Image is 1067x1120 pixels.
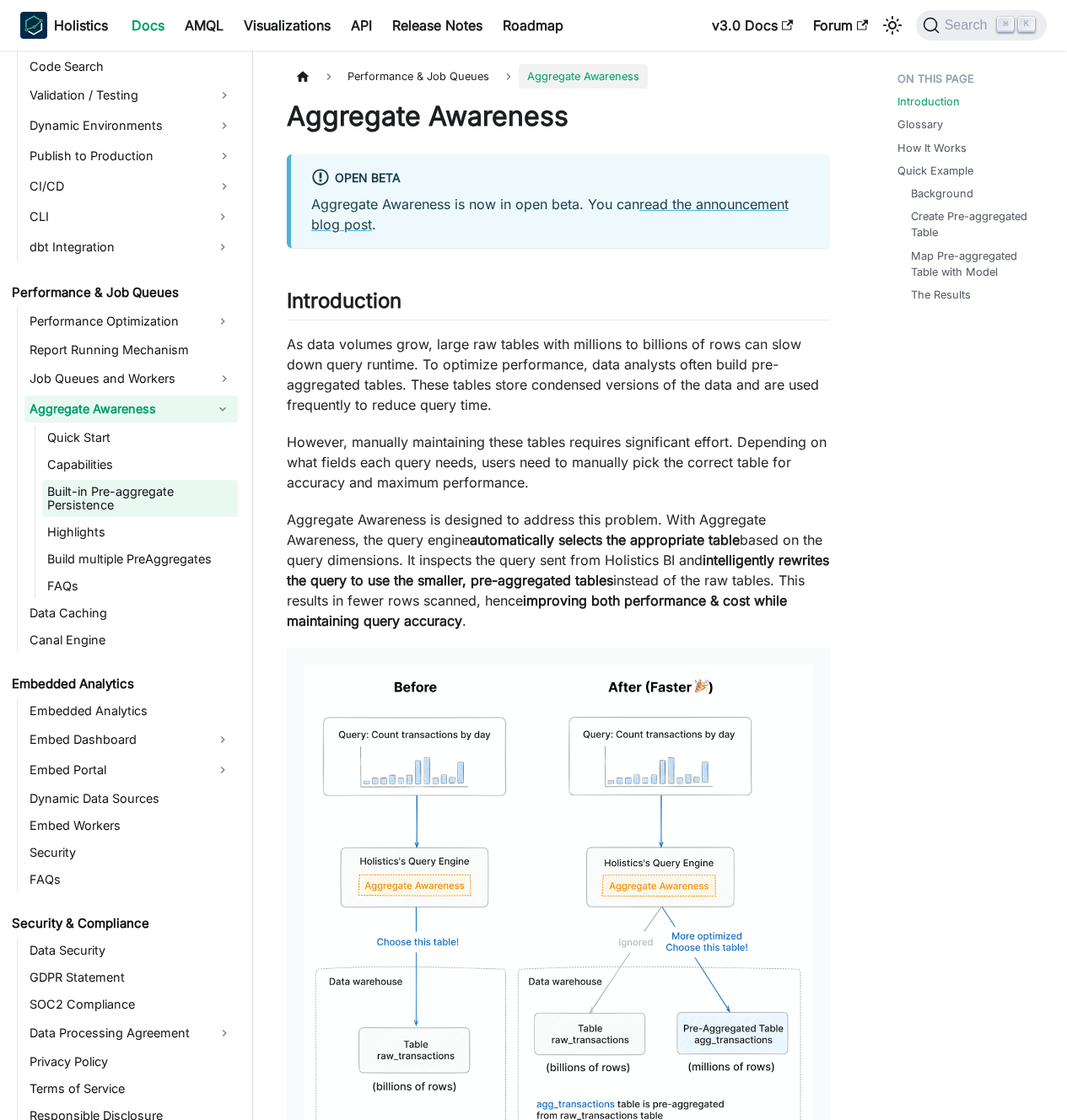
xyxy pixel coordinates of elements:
[897,116,943,132] a: Glossary
[24,966,238,989] a: GDPR Statement
[24,601,238,625] a: Data Caching
[24,112,238,139] a: Dynamic Environments
[24,841,238,864] a: Security
[24,726,207,753] a: Embed Dashboard
[7,912,238,935] a: Security & Compliance
[287,509,830,631] p: Aggregate Awareness is designed to address this problem. With Aggregate Awareness, the query engi...
[287,432,830,493] p: However, manually maintaining these tables requires significant effort. Depending on what fields ...
[940,18,998,33] span: Search
[24,939,238,962] a: Data Security
[24,993,238,1016] a: SOC2 Compliance
[519,64,648,89] span: Aggregate Awareness
[121,12,175,39] a: Docs
[207,203,238,230] button: Expand sidebar category 'CLI'
[207,234,238,261] button: Expand sidebar category 'dbt Integration'
[911,186,973,202] a: Background
[20,12,47,39] img: Holistics
[24,143,238,170] a: Publish to Production
[175,12,234,39] a: AMQL
[7,672,238,696] a: Embedded Analytics
[24,787,238,810] a: Dynamic Data Sources
[24,628,238,652] a: Canal Engine
[24,82,238,109] a: Validation / Testing
[24,308,207,335] a: Performance Optimization
[897,140,967,156] a: How It Works
[24,699,238,723] a: Embedded Analytics
[20,12,108,39] a: HolisticsHolistics
[42,520,238,544] a: Highlights
[234,12,341,39] a: Visualizations
[897,94,960,110] a: Introduction
[470,531,740,548] strong: automatically selects the appropriate table
[339,64,498,89] span: Performance & Job Queues
[24,365,238,392] a: Job Queues and Workers
[341,12,382,39] a: API
[493,12,574,39] a: Roadmap
[997,17,1014,32] kbd: ⌘
[911,248,1033,280] a: Map Pre-aggregated Table with Model
[24,1020,238,1047] a: Data Processing Agreement
[24,173,238,200] a: CI/CD
[42,426,238,450] a: Quick Start
[287,592,787,629] strong: improving both performance & cost while maintaining query accuracy
[702,12,803,39] a: v3.0 Docs
[207,396,238,423] button: Collapse sidebar category 'Aggregate Awareness'
[24,338,238,362] a: Report Running Mechanism
[24,203,207,230] a: CLI
[911,287,971,303] a: The Results
[42,547,238,571] a: Build multiple PreAggregates
[54,15,108,35] b: Holistics
[897,163,973,179] a: Quick Example
[24,234,207,261] a: dbt Integration
[287,334,830,415] p: As data volumes grow, large raw tables with millions to billions of rows can slow down query runt...
[382,12,493,39] a: Release Notes
[311,194,810,234] p: Aggregate Awareness is now in open beta. You can .
[287,288,830,320] h2: Introduction
[287,64,830,89] nav: Breadcrumbs
[42,574,238,598] a: FAQs
[803,12,878,39] a: Forum
[911,208,1033,240] a: Create Pre-aggregated Table
[24,1050,238,1074] a: Privacy Policy
[24,868,238,891] a: FAQs
[879,12,906,39] button: Switch between dark and light mode (currently light mode)
[24,1077,238,1101] a: Terms of Service
[42,453,238,477] a: Capabilities
[24,55,238,78] a: Code Search
[207,726,238,753] button: Expand sidebar category 'Embed Dashboard'
[24,814,238,837] a: Embed Workers
[311,196,789,233] a: read the announcement blog post
[42,480,238,517] a: Built-in Pre-aggregate Persistence
[207,757,238,783] button: Expand sidebar category 'Embed Portal'
[24,757,207,783] a: Embed Portal
[207,308,238,335] button: Expand sidebar category 'Performance Optimization'
[24,396,207,423] a: Aggregate Awareness
[916,10,1047,40] button: Search (Command+K)
[7,281,238,304] a: Performance & Job Queues
[311,168,810,190] div: Open Beta
[1018,17,1035,32] kbd: K
[287,100,830,133] h1: Aggregate Awareness
[287,64,319,89] a: Home page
